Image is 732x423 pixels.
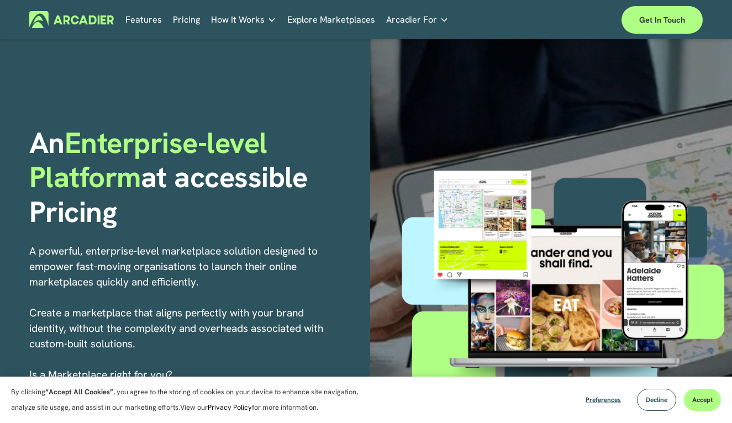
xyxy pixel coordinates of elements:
span: Preferences [586,395,621,404]
button: Preferences [577,389,629,411]
a: folder dropdown [386,11,449,28]
p: A powerful, enterprise-level marketplace solution designed to empower fast-moving organisations t... [29,244,334,383]
p: By clicking , you agree to the storing of cookies on your device to enhance site navigation, anal... [11,384,370,415]
a: Privacy Policy [208,403,252,412]
span: How It Works [211,12,265,28]
a: Get in touch [622,6,703,34]
h1: An at accessible Pricing [29,126,362,229]
img: Arcadier [29,11,114,28]
span: Accept [692,395,713,404]
a: Explore Marketplaces [287,11,375,28]
a: Pricing [173,11,200,28]
span: Enterprise-level Platform [29,124,275,196]
strong: “Accept All Cookies” [45,387,113,396]
a: Features [125,11,162,28]
button: Decline [637,389,676,411]
button: Accept [684,389,721,411]
span: Decline [646,395,667,404]
a: folder dropdown [211,11,276,28]
span: I [29,368,172,382]
span: Arcadier For [386,12,437,28]
a: s a Marketplace right for you? [32,368,172,382]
